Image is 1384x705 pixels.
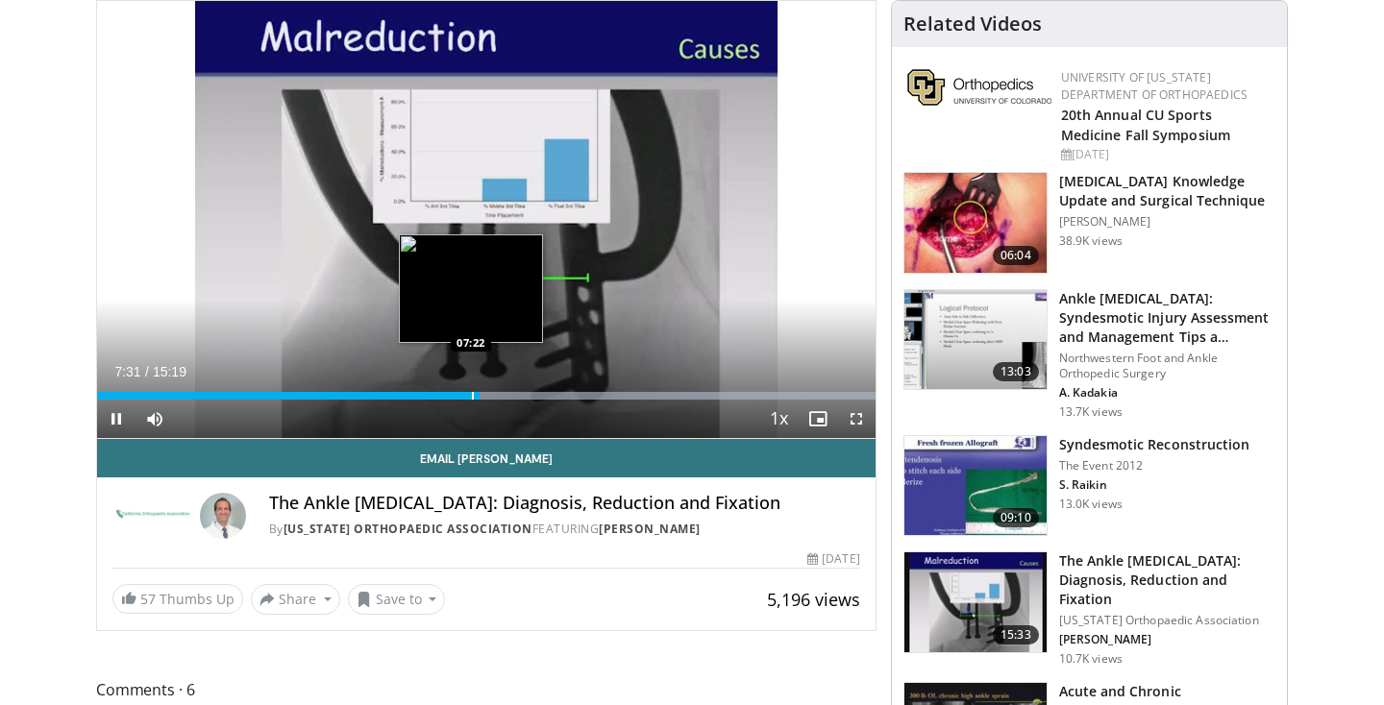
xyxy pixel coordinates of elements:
span: 57 [140,590,156,608]
a: 13:03 Ankle [MEDICAL_DATA]: Syndesmotic Injury Assessment and Management Tips a… Northwestern Foo... [903,289,1275,420]
button: Playback Rate [760,400,799,438]
a: 09:10 Syndesmotic Reconstruction The Event 2012 S. Raikin 13.0K views [903,435,1275,537]
span: 15:33 [993,625,1039,644]
p: The Event 2012 [1059,458,1250,474]
div: Progress Bar [97,392,876,400]
button: Save to [348,584,446,615]
p: A. Kadakia [1059,385,1275,401]
span: 15:19 [153,364,186,379]
button: Mute [136,400,174,438]
img: 355603a8-37da-49b6-856f-e00d7e9307d3.png.150x105_q85_autocrop_double_scale_upscale_version-0.2.png [907,69,1051,106]
button: Fullscreen [837,400,876,438]
div: [DATE] [1061,146,1272,163]
a: [PERSON_NAME] [599,521,701,537]
img: ed563970-8bde-47f1-b653-c907ef04fde0.150x105_q85_crop-smart_upscale.jpg [904,552,1047,652]
img: image.jpeg [399,234,543,343]
div: [DATE] [807,550,859,568]
div: By FEATURING [269,521,860,538]
a: 57 Thumbs Up [112,584,243,614]
a: University of [US_STATE] Department of Orthopaedics [1061,69,1248,103]
span: / [145,364,149,379]
img: California Orthopaedic Association [112,493,192,539]
p: S. Raikin [1059,477,1250,493]
h3: [MEDICAL_DATA] Knowledge Update and Surgical Technique [1059,172,1275,210]
a: Email [PERSON_NAME] [97,439,876,477]
p: 10.7K views [1059,651,1123,667]
h3: Ankle [MEDICAL_DATA]: Syndesmotic Injury Assessment and Management Tips a… [1059,289,1275,347]
a: 20th Annual CU Sports Medicine Fall Symposium [1061,106,1230,144]
video-js: Video Player [97,1,876,439]
span: 7:31 [114,364,140,379]
span: 09:10 [993,508,1039,527]
span: 13:03 [993,362,1039,381]
img: 476a2f31-7f3f-4e9d-9d33-f87c8a4a8783.150x105_q85_crop-smart_upscale.jpg [904,290,1047,390]
p: [PERSON_NAME] [1059,632,1275,647]
a: [US_STATE] Orthopaedic Association [284,521,532,537]
button: Enable picture-in-picture mode [799,400,837,438]
p: 13.7K views [1059,404,1123,420]
button: Share [251,584,340,615]
button: Pause [97,400,136,438]
a: 15:33 The Ankle [MEDICAL_DATA]: Diagnosis, Reduction and Fixation [US_STATE] Orthopaedic Associat... [903,551,1275,667]
span: 5,196 views [767,588,860,611]
p: 13.0K views [1059,497,1123,512]
h4: Related Videos [903,12,1042,36]
p: [US_STATE] Orthopaedic Association [1059,613,1275,628]
h3: Syndesmotic Reconstruction [1059,435,1250,454]
span: 06:04 [993,246,1039,265]
span: Comments 6 [96,677,877,702]
p: 38.9K views [1059,233,1123,249]
p: [PERSON_NAME] [1059,214,1275,230]
h4: The Ankle [MEDICAL_DATA]: Diagnosis, Reduction and Fixation [269,493,860,514]
img: XzOTlMlQSGUnbGTX4xMDoxOjBzMTt2bJ.150x105_q85_crop-smart_upscale.jpg [904,173,1047,273]
h3: The Ankle [MEDICAL_DATA]: Diagnosis, Reduction and Fixation [1059,551,1275,609]
a: 06:04 [MEDICAL_DATA] Knowledge Update and Surgical Technique [PERSON_NAME] 38.9K views [903,172,1275,274]
img: Avatar [200,493,246,539]
img: -TiYc6krEQGNAzh34xMDoxOmtxOwKG7D_1.150x105_q85_crop-smart_upscale.jpg [904,436,1047,536]
p: Northwestern Foot and Ankle Orthopedic Surgery [1059,351,1275,381]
